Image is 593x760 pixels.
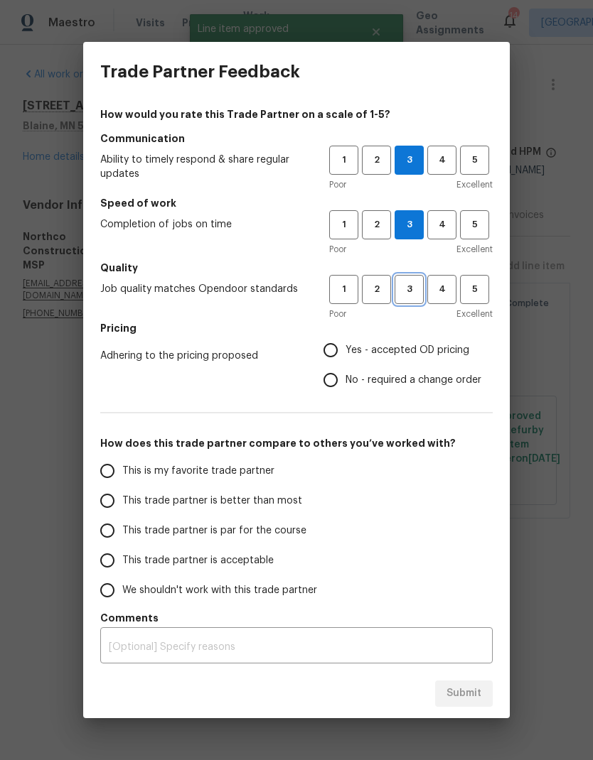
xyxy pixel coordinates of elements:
span: This trade partner is acceptable [122,553,274,568]
button: 3 [395,210,424,239]
button: 1 [329,275,358,304]
span: 3 [395,217,423,233]
span: Yes - accepted OD pricing [346,343,469,358]
button: 5 [460,210,489,239]
span: We shouldn't work with this trade partner [122,583,317,598]
span: Poor [329,242,346,256]
div: How does this trade partner compare to others you’ve worked with? [100,456,493,605]
button: 2 [362,275,391,304]
span: 1 [331,217,357,233]
span: 3 [396,281,422,298]
span: 4 [429,281,455,298]
span: 4 [429,217,455,233]
button: 2 [362,210,391,239]
h5: Communication [100,131,493,146]
span: This is my favorite trade partner [122,464,274,479]
span: Adhering to the pricing proposed [100,349,301,363]
span: 1 [331,281,357,298]
span: 2 [363,281,390,298]
button: 3 [395,275,424,304]
span: Poor [329,178,346,192]
h5: How does this trade partner compare to others you’ve worked with? [100,436,493,450]
span: Poor [329,307,346,321]
h5: Comments [100,611,493,625]
span: Excellent [456,307,493,321]
span: Excellent [456,178,493,192]
button: 2 [362,146,391,175]
button: 5 [460,146,489,175]
span: 5 [461,281,488,298]
button: 4 [427,146,456,175]
button: 4 [427,210,456,239]
h3: Trade Partner Feedback [100,62,300,82]
span: This trade partner is better than most [122,494,302,509]
h5: Quality [100,261,493,275]
span: Completion of jobs on time [100,217,306,232]
button: 3 [395,146,424,175]
span: 5 [461,152,488,168]
span: 5 [461,217,488,233]
button: 1 [329,210,358,239]
button: 5 [460,275,489,304]
span: 1 [331,152,357,168]
h5: Pricing [100,321,493,335]
div: Pricing [324,335,493,395]
span: 2 [363,152,390,168]
span: Excellent [456,242,493,256]
span: 2 [363,217,390,233]
span: 3 [395,152,423,168]
h5: Speed of work [100,196,493,210]
span: Job quality matches Opendoor standards [100,282,306,296]
button: 4 [427,275,456,304]
span: 4 [429,152,455,168]
span: No - required a change order [346,373,481,388]
span: Ability to timely respond & share regular updates [100,153,306,181]
button: 1 [329,146,358,175]
h4: How would you rate this Trade Partner on a scale of 1-5? [100,107,493,121]
span: This trade partner is par for the course [122,523,306,538]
